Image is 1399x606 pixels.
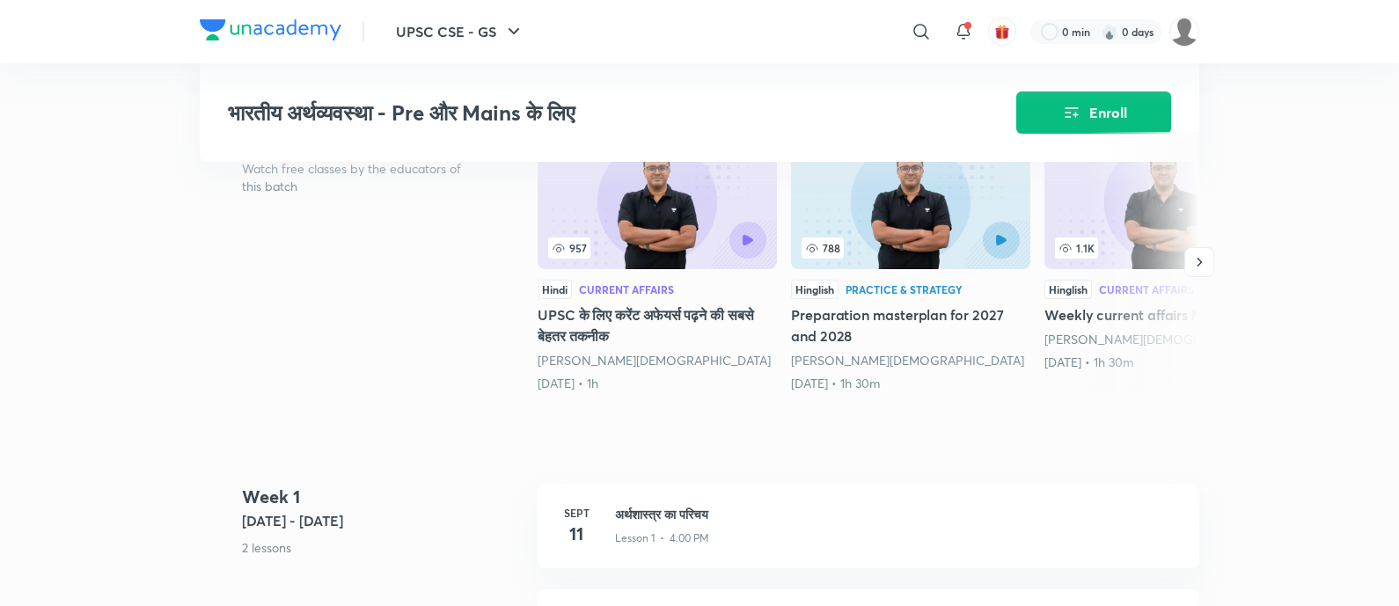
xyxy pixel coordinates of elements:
[538,132,777,392] a: 957HindiCurrent AffairsUPSC के लिए करेंट अफेयर्स पढ़ने की सबसे बेहतर तकनीक[PERSON_NAME][DEMOGRAPH...
[538,352,771,369] a: [PERSON_NAME][DEMOGRAPHIC_DATA]
[791,132,1030,392] a: Preparation masterplan for 2027 and 2028
[1101,23,1118,40] img: streak
[1044,132,1284,371] a: Weekly current affairs MCQ
[791,375,1030,392] div: 21st Jun • 1h 30m
[1044,304,1284,325] h5: Weekly current affairs MCQ
[228,100,917,126] h3: भारतीय अर्थव्यवस्था - Pre और Mains के लिए
[559,505,594,521] h6: Sept
[615,505,1178,523] h3: अर्थशास्त्र का परिचय
[791,132,1030,392] a: 788HinglishPractice & StrategyPreparation masterplan for 2027 and 2028[PERSON_NAME][DEMOGRAPHIC_D...
[1044,331,1278,347] a: [PERSON_NAME][DEMOGRAPHIC_DATA]
[200,19,341,40] img: Company Logo
[538,132,777,392] a: UPSC के लिए करेंट अफेयर्स पढ़ने की सबसे बेहतर तकनीक
[538,304,777,347] h5: UPSC के लिए करेंट अफेयर्स पढ़ने की सबसे बेहतर तकनीक
[1044,280,1092,299] div: Hinglish
[385,14,535,49] button: UPSC CSE - GS
[242,538,524,557] p: 2 lessons
[1016,91,1171,134] button: Enroll
[1044,132,1284,371] a: 1.1KHinglishCurrent AffairsWeekly current affairs MCQ[PERSON_NAME][DEMOGRAPHIC_DATA][DATE] • 1h 30m
[559,521,594,547] h4: 11
[988,18,1016,46] button: avatar
[242,160,481,195] p: Watch free classes by the educators of this batch
[200,19,341,45] a: Company Logo
[791,280,839,299] div: Hinglish
[548,237,590,259] span: 957
[615,530,709,546] p: Lesson 1 • 4:00 PM
[846,284,963,295] div: Practice & Strategy
[1044,354,1284,371] div: 26th Jun • 1h 30m
[538,484,1199,589] a: Sept11अर्थशास्त्र का परिचयLesson 1 • 4:00 PM
[791,304,1030,347] h5: Preparation masterplan for 2027 and 2028
[538,375,777,392] div: 4th Apr • 1h
[802,237,844,259] span: 788
[791,352,1030,369] div: Atul Jain
[1055,237,1098,259] span: 1.1K
[538,280,572,299] div: Hindi
[538,352,777,369] div: Atul Jain
[1044,331,1284,348] div: Atul Jain
[242,484,524,510] h4: Week 1
[791,352,1024,369] a: [PERSON_NAME][DEMOGRAPHIC_DATA]
[579,284,674,295] div: Current Affairs
[242,510,524,531] h5: [DATE] - [DATE]
[994,24,1010,40] img: avatar
[1169,17,1199,47] img: Piali K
